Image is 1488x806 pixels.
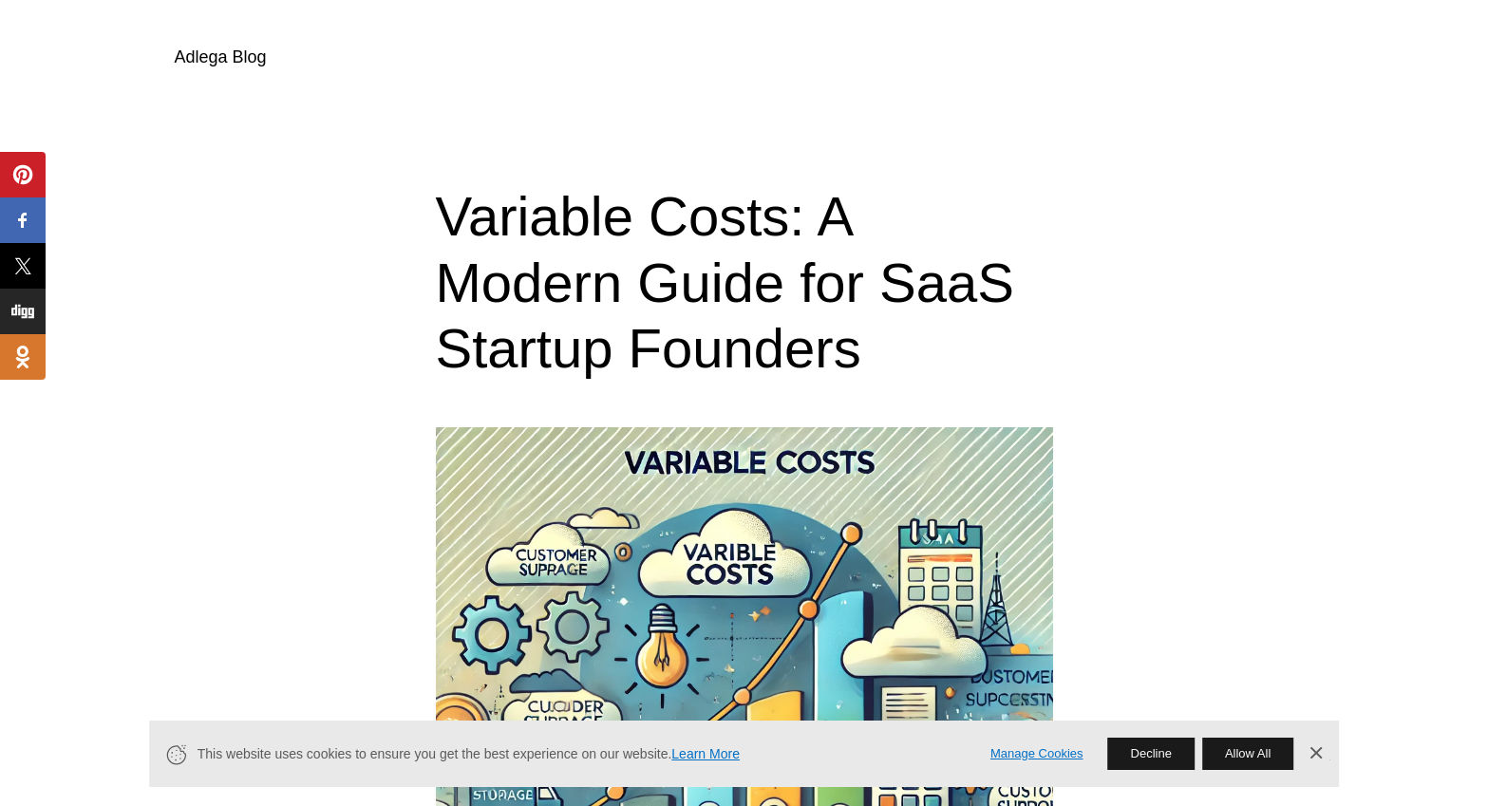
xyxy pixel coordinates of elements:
[1301,740,1329,768] a: Dismiss Banner
[1202,738,1293,770] button: Allow All
[1108,738,1195,770] button: Decline
[671,746,740,761] a: Learn More
[175,47,267,66] a: Adlega Blog
[990,744,1083,764] a: Manage Cookies
[164,742,188,766] svg: Cookie Icon
[198,744,964,764] span: This website uses cookies to ensure you get the best experience on our website.
[436,183,1053,382] h1: Variable Costs: A Modern Guide for SaaS Startup Founders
